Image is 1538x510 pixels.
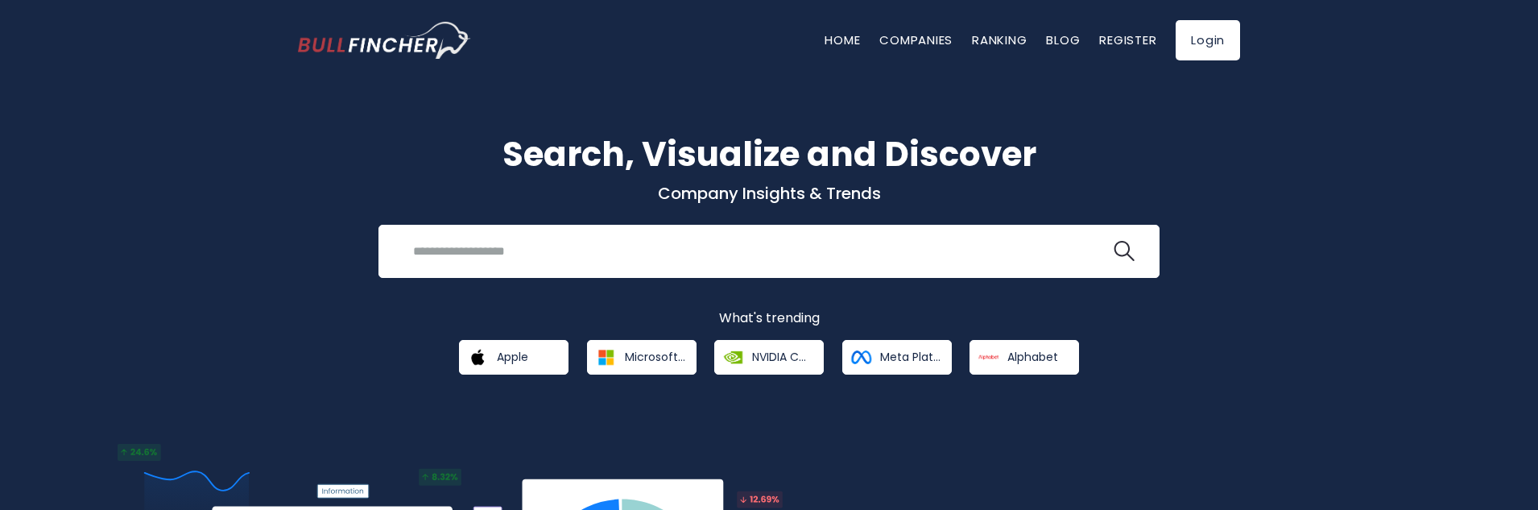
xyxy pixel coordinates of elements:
[298,310,1240,327] p: What's trending
[1099,31,1156,48] a: Register
[298,22,471,59] img: bullfincher logo
[459,340,568,375] a: Apple
[298,129,1240,180] h1: Search, Visualize and Discover
[825,31,860,48] a: Home
[842,340,952,375] a: Meta Platforms
[1114,241,1135,262] img: search icon
[497,350,528,364] span: Apple
[972,31,1027,48] a: Ranking
[1176,20,1240,60] a: Login
[879,31,953,48] a: Companies
[1007,350,1058,364] span: Alphabet
[625,350,685,364] span: Microsoft Corporation
[1046,31,1080,48] a: Blog
[587,340,697,375] a: Microsoft Corporation
[970,340,1079,375] a: Alphabet
[880,350,941,364] span: Meta Platforms
[752,350,812,364] span: NVIDIA Corporation
[298,183,1240,204] p: Company Insights & Trends
[298,22,471,59] a: Go to homepage
[714,340,824,375] a: NVIDIA Corporation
